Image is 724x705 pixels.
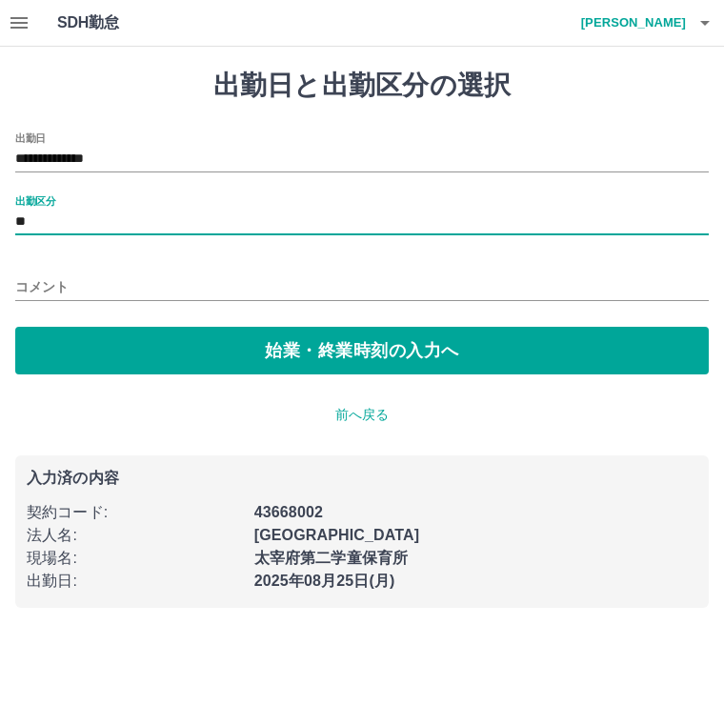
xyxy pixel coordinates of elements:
[15,193,55,208] label: 出勤区分
[254,573,395,589] b: 2025年08月25日(月)
[15,131,46,145] label: 出勤日
[15,327,709,374] button: 始業・終業時刻の入力へ
[254,504,323,520] b: 43668002
[15,405,709,425] p: 前へ戻る
[27,501,243,524] p: 契約コード :
[27,547,243,570] p: 現場名 :
[27,471,697,486] p: 入力済の内容
[254,550,409,566] b: 太宰府第二学童保育所
[27,570,243,593] p: 出勤日 :
[27,524,243,547] p: 法人名 :
[254,527,420,543] b: [GEOGRAPHIC_DATA]
[15,70,709,102] h1: 出勤日と出勤区分の選択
